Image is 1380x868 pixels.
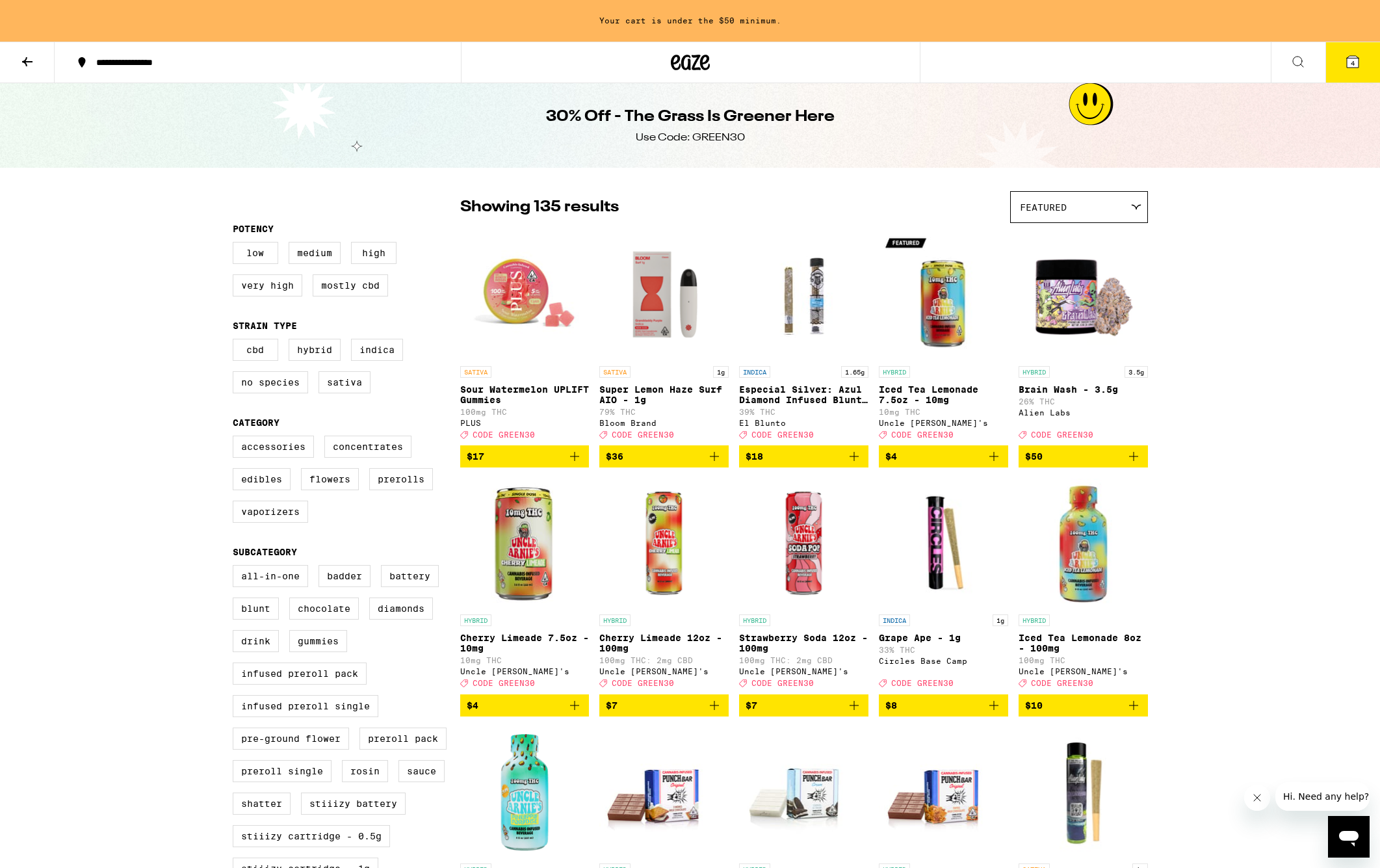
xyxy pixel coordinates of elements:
a: Open page for Especial Silver: Azul Diamond Infused Blunt - 1.65g from El Blunto [739,230,868,445]
button: Add to bag [879,694,1008,717]
span: CODE GREEN30 [891,430,954,439]
div: Uncle [PERSON_NAME]'s [599,667,729,676]
legend: Subcategory [233,547,297,557]
div: Uncle [PERSON_NAME]'s [1019,667,1148,676]
div: Alien Labs [1019,408,1148,417]
img: El Blunto - Especial Silver: Azul Diamond Infused Blunt - 1.65g [739,230,868,360]
label: STIIIZY Cartridge - 0.5g [233,825,390,847]
div: Bloom Brand [599,419,729,427]
div: Uncle [PERSON_NAME]'s [460,667,590,676]
span: $18 [746,451,763,462]
p: Cherry Limeade 7.5oz - 10mg [460,633,590,653]
label: Very High [233,274,302,296]
div: Circles Base Camp [879,657,1008,665]
iframe: Button to launch messaging window [1328,816,1370,858]
label: Pre-ground Flower [233,728,349,750]
p: HYBRID [879,366,910,378]
img: Circles Base Camp - Grape Ape - 1g [879,478,1008,608]
p: SATIVA [599,366,631,378]
label: Battery [381,565,439,587]
p: 100mg THC: 2mg CBD [599,656,729,664]
a: Open page for Brain Wash - 3.5g from Alien Labs [1019,230,1148,445]
a: Open page for Sour Watermelon UPLIFT Gummies from PLUS [460,230,590,445]
a: Open page for Super Lemon Haze Surf AIO - 1g from Bloom Brand [599,230,729,445]
a: Open page for Iced Tea Lemonade 7.5oz - 10mg from Uncle Arnie's [879,230,1008,445]
div: El Blunto [739,419,868,427]
img: Uncle Arnie's - Pineapple Paradise 8oz - 100mg [460,727,590,857]
span: $7 [746,700,757,711]
p: HYBRID [599,614,631,626]
p: 1g [993,614,1008,626]
button: Add to bag [739,694,868,717]
p: HYBRID [739,614,770,626]
div: Use Code: GREEN30 [636,131,745,145]
p: Strawberry Soda 12oz - 100mg [739,633,868,653]
label: Infused Preroll Pack [233,663,367,685]
label: Sauce [398,760,445,782]
label: Shatter [233,793,291,815]
p: 100mg THC [1019,656,1148,664]
label: Prerolls [369,468,433,490]
span: $17 [467,451,484,462]
legend: Strain Type [233,321,297,331]
legend: Category [233,417,280,428]
span: CODE GREEN30 [612,430,674,439]
div: Uncle [PERSON_NAME]'s [739,667,868,676]
label: Medium [289,242,341,264]
p: 39% THC [739,408,868,416]
p: 10mg THC [879,408,1008,416]
label: Blunt [233,598,279,620]
p: Iced Tea Lemonade 7.5oz - 10mg [879,384,1008,405]
label: Infused Preroll Single [233,695,378,717]
label: Indica [351,339,403,361]
span: $36 [606,451,623,462]
p: HYBRID [1019,366,1050,378]
p: 79% THC [599,408,729,416]
a: Open page for Cherry Limeade 7.5oz - 10mg from Uncle Arnie's [460,478,590,694]
p: INDICA [739,366,770,378]
label: Preroll Pack [359,728,447,750]
p: 33% THC [879,646,1008,654]
div: Uncle [PERSON_NAME]'s [879,419,1008,427]
p: 3.5g [1125,366,1148,378]
span: Featured [1020,202,1067,213]
img: Uncle Arnie's - Cherry Limeade 7.5oz - 10mg [460,478,590,608]
p: HYBRID [460,614,491,626]
label: Preroll Single [233,760,332,782]
iframe: Message from company [1275,782,1370,811]
label: Edibles [233,468,291,490]
p: Showing 135 results [460,196,619,218]
p: SATIVA [460,366,491,378]
span: CODE GREEN30 [612,679,674,688]
p: Sour Watermelon UPLIFT Gummies [460,384,590,405]
img: Bloom Brand - Super Lemon Haze Surf AIO - 1g [599,230,729,360]
p: HYBRID [1019,614,1050,626]
button: Add to bag [879,445,1008,467]
label: Vaporizers [233,501,308,523]
label: No Species [233,371,308,393]
img: PLUS - Sour Watermelon UPLIFT Gummies [460,230,590,360]
div: PLUS [460,419,590,427]
a: Open page for Iced Tea Lemonade 8oz - 100mg from Uncle Arnie's [1019,478,1148,694]
p: 100mg THC [460,408,590,416]
label: Sativa [319,371,371,393]
span: 4 [1351,59,1355,67]
img: Uncle Arnie's - Strawberry Soda 12oz - 100mg [739,478,868,608]
p: 1g [713,366,729,378]
span: CODE GREEN30 [751,430,814,439]
label: Chocolate [289,598,359,620]
button: Add to bag [1019,445,1148,467]
label: Rosin [342,760,388,782]
img: Alien Labs - Brain Wash - 3.5g [1019,230,1148,360]
button: Add to bag [460,694,590,717]
button: Add to bag [599,694,729,717]
label: CBD [233,339,278,361]
p: 1.65g [841,366,868,378]
label: Badder [319,565,371,587]
button: Add to bag [599,445,729,467]
label: Hybrid [289,339,341,361]
button: Add to bag [460,445,590,467]
span: $7 [606,700,618,711]
img: Uncle Arnie's - Cherry Limeade 12oz - 100mg [599,478,729,608]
